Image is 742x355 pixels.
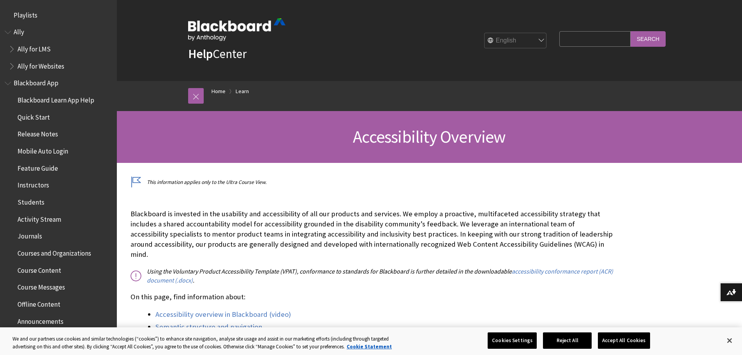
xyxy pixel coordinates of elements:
[155,322,262,332] a: Semantic structure and navigation
[130,209,613,260] p: Blackboard is invested in the usability and accessibility of all our products and services. We em...
[347,343,392,350] a: More information about your privacy, opens in a new tab
[18,213,61,223] span: Activity Stream
[18,281,65,291] span: Course Messages
[5,9,112,22] nav: Book outline for Playlists
[188,18,286,41] img: Blackboard by Anthology
[488,332,537,349] button: Cookies Settings
[721,332,738,349] button: Close
[5,26,112,73] nav: Book outline for Anthology Ally Help
[130,292,613,302] p: On this page, find information about:
[18,196,44,206] span: Students
[18,111,50,121] span: Quick Start
[353,126,506,147] span: Accessibility Overview
[14,9,37,19] span: Playlists
[147,267,613,284] a: accessibility conformance report (ACR) document (.docx)
[236,87,249,96] a: Learn
[18,230,42,240] span: Journals
[18,42,51,53] span: Ally for LMS
[18,128,58,138] span: Release Notes
[631,31,666,46] input: Search
[211,87,226,96] a: Home
[18,94,94,104] span: Blackboard Learn App Help
[18,60,64,70] span: Ally for Websites
[155,310,291,319] a: Accessibility overview in Blackboard (video)
[130,178,613,186] p: This information applies only to the Ultra Course View.
[18,247,91,257] span: Courses and Organizations
[18,162,58,172] span: Feature Guide
[18,298,60,308] span: Offline Content
[130,267,613,284] p: Using the Voluntary Product Accessibility Template (VPAT), conformance to standards for Blackboar...
[14,26,24,36] span: Ally
[12,335,408,350] div: We and our partners use cookies and similar technologies (“cookies”) to enhance site navigation, ...
[188,46,247,62] a: HelpCenter
[18,145,68,155] span: Mobile Auto Login
[14,77,58,87] span: Blackboard App
[598,332,650,349] button: Accept All Cookies
[188,46,213,62] strong: Help
[18,179,49,189] span: Instructors
[543,332,592,349] button: Reject All
[18,264,61,274] span: Course Content
[18,315,63,325] span: Announcements
[485,33,547,49] select: Site Language Selector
